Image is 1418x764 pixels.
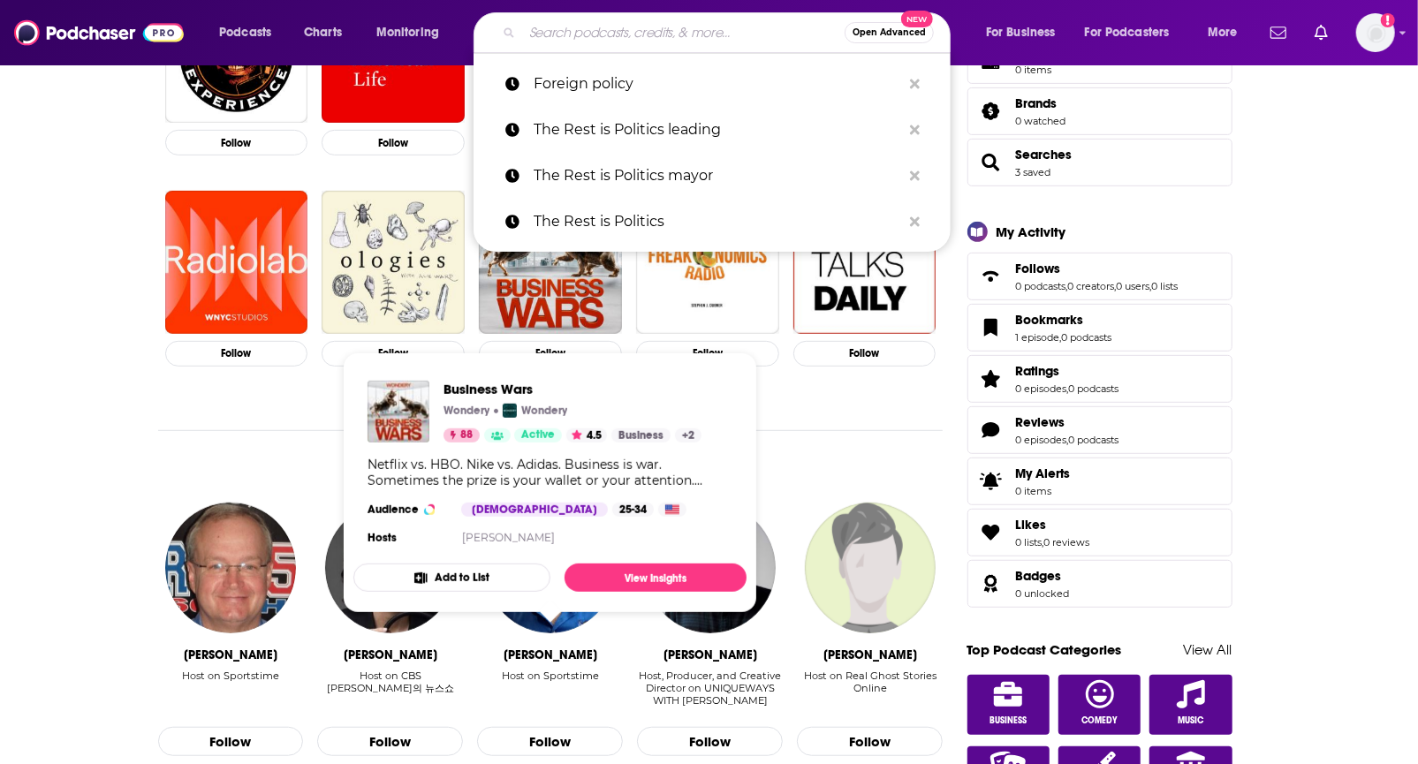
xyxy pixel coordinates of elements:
a: Radiolab [165,191,308,334]
a: Comedy [1058,675,1141,735]
a: 0 creators [1068,280,1115,292]
p: The Rest is Politics mayor [534,153,901,199]
a: Top Podcast Categories [967,641,1122,658]
button: Follow [479,341,622,367]
span: Follows [967,253,1232,300]
a: Business [967,675,1050,735]
a: [PERSON_NAME] [462,531,555,544]
a: Show notifications dropdown [1263,18,1293,48]
span: Brands [967,87,1232,135]
a: Business Wars [444,381,701,397]
span: My Alerts [1016,465,1071,481]
a: Show notifications dropdown [1308,18,1335,48]
div: ... and these creators. [158,459,944,474]
span: Badges [1016,568,1062,584]
a: Ologies with Alie Ward [322,191,465,334]
a: Follows [1016,261,1179,276]
div: 25-34 [612,503,654,517]
span: Follows [1016,261,1061,276]
a: Badges [1016,568,1070,584]
button: Follow [165,130,308,155]
a: View Insights [565,564,747,592]
button: Follow [317,727,463,757]
div: Dave Woloshin [504,647,597,662]
a: 0 lists [1152,280,1179,292]
input: Search podcasts, credits, & more... [522,19,845,47]
span: Monitoring [376,20,439,45]
span: Bookmarks [1016,312,1084,328]
div: Host, Producer, and Creative Director on UNIQUEWAYS WITH [PERSON_NAME] [637,669,783,707]
div: Host on Sportstime [502,669,599,682]
div: [DEMOGRAPHIC_DATA] [461,503,608,517]
div: Brett Norsworthy [184,647,277,662]
button: Follow [322,130,465,155]
span: Ratings [967,355,1232,403]
div: Host on CBS 김현정의 뉴스쇼 [317,669,463,707]
span: Reviews [1016,414,1065,430]
a: Charts [292,19,353,47]
div: Host on Real Ghost Stories Online [797,669,943,694]
p: Wondery [444,404,489,418]
a: 0 watched [1016,115,1066,127]
span: Bookmarks [967,304,1232,352]
a: 0 unlocked [1016,587,1070,600]
span: 0 items [1016,64,1059,76]
button: Follow [477,727,623,757]
a: Ratings [1016,363,1119,379]
div: Host on Sportstime [502,669,599,707]
a: The Rest is Politics leading [474,107,951,153]
button: open menu [207,19,294,47]
span: Likes [967,509,1232,556]
a: Follows [974,264,1009,289]
a: Ratings [974,367,1009,391]
a: Foreign policy [474,61,951,107]
a: Searches [1016,147,1073,163]
a: Music [1149,675,1232,735]
span: Likes [1016,517,1047,533]
a: 3 saved [1016,166,1051,178]
a: The Rest is Politics [474,199,951,245]
span: , [1067,382,1069,395]
a: TED Talks Daily [793,191,936,334]
a: Freakonomics Radio [636,191,779,334]
span: Reviews [967,406,1232,454]
a: Bookmarks [1016,312,1112,328]
button: open menu [974,19,1078,47]
div: Search podcasts, credits, & more... [490,12,967,53]
span: Logged in as egilfenbaum [1356,13,1395,52]
h3: Audience [368,503,447,517]
a: Badges [974,571,1009,596]
div: Host on Sportstime [182,669,279,707]
span: For Podcasters [1085,20,1170,45]
a: 0 podcasts [1069,434,1119,446]
button: Open AdvancedNew [845,22,934,43]
span: Searches [967,139,1232,186]
a: Reviews [974,418,1009,443]
span: For Business [986,20,1056,45]
span: Badges [967,560,1232,608]
a: Brands [974,99,1009,124]
img: Business Wars [368,381,429,443]
img: Carol Hughes [805,503,936,633]
a: Reviews [1016,414,1119,430]
img: Podchaser - Follow, Share and Rate Podcasts [14,16,184,49]
img: User Profile [1356,13,1395,52]
button: Follow [797,727,943,757]
svg: Add a profile image [1381,13,1395,27]
span: Podcasts [219,20,271,45]
span: Business [990,715,1027,726]
a: Brands [1016,95,1066,111]
p: Wondery [521,404,567,418]
div: Host on Real Ghost Stories Online [797,669,943,707]
img: Business Wars [479,191,622,334]
p: Foreign policy [534,61,901,107]
span: Ratings [1016,363,1060,379]
a: The Rest is Politics mayor [474,153,951,199]
a: Brett Norsworthy [165,503,296,633]
div: Kim Hyun-jung [344,647,437,662]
